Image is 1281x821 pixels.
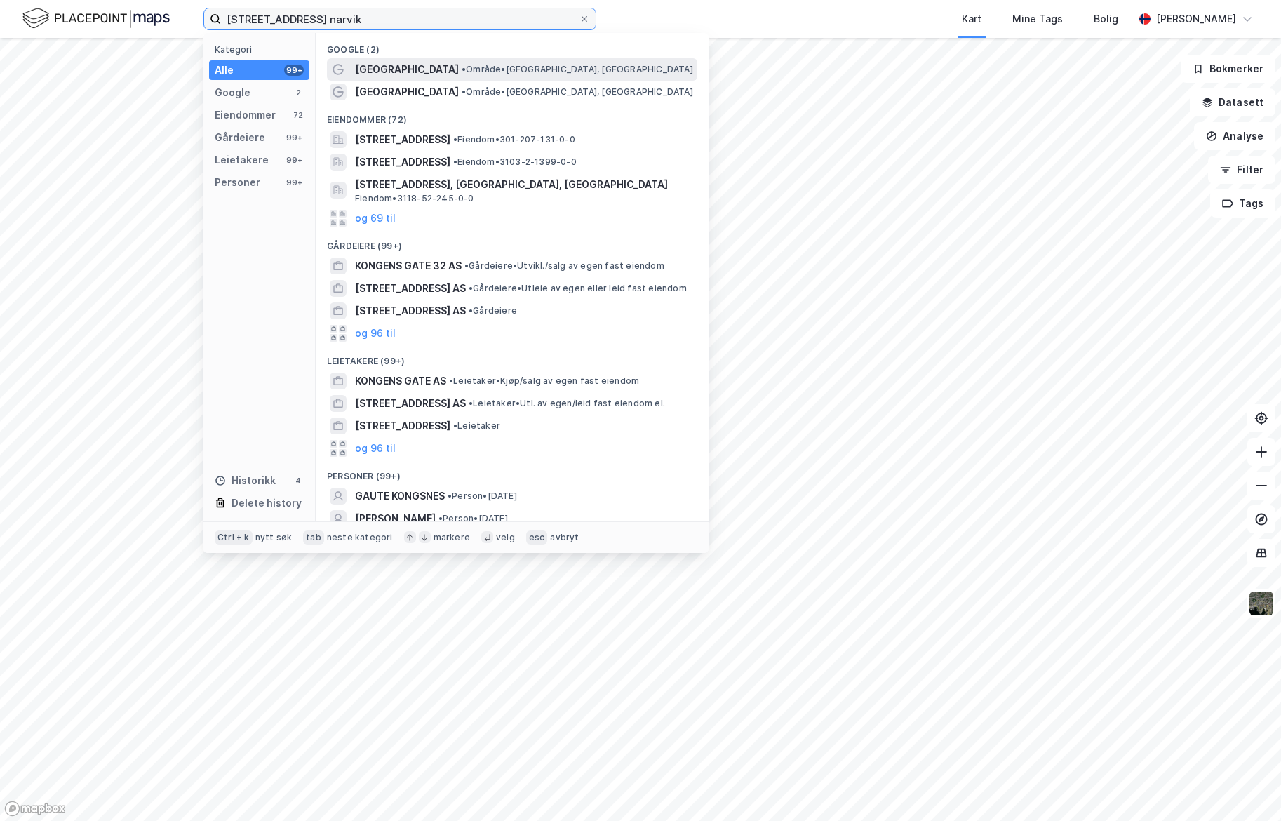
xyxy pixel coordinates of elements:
[1211,754,1281,821] div: Kontrollprogram for chat
[449,375,639,387] span: Leietaker • Kjøp/salg av egen fast eiendom
[469,398,473,408] span: •
[316,460,709,485] div: Personer (99+)
[453,420,457,431] span: •
[221,8,579,29] input: Søk på adresse, matrikkel, gårdeiere, leietakere eller personer
[355,280,466,297] span: [STREET_ADDRESS] AS
[1208,156,1275,184] button: Filter
[355,302,466,319] span: [STREET_ADDRESS] AS
[355,61,459,78] span: [GEOGRAPHIC_DATA]
[355,193,474,204] span: Eiendom • 3118-52-245-0-0
[453,420,500,432] span: Leietaker
[464,260,469,271] span: •
[462,86,466,97] span: •
[355,325,396,342] button: og 96 til
[449,375,453,386] span: •
[355,373,446,389] span: KONGENS GATE AS
[453,134,457,145] span: •
[284,132,304,143] div: 99+
[962,11,981,27] div: Kart
[464,260,664,272] span: Gårdeiere • Utvikl./salg av egen fast eiendom
[434,532,470,543] div: markere
[215,152,269,168] div: Leietakere
[469,305,473,316] span: •
[284,65,304,76] div: 99+
[327,532,393,543] div: neste kategori
[215,472,276,489] div: Historikk
[215,174,260,191] div: Personer
[215,107,276,124] div: Eiendommer
[469,398,665,409] span: Leietaker • Utl. av egen/leid fast eiendom el.
[355,84,459,100] span: [GEOGRAPHIC_DATA]
[293,475,304,486] div: 4
[355,440,396,457] button: og 96 til
[438,513,443,523] span: •
[453,156,577,168] span: Eiendom • 3103-2-1399-0-0
[1012,11,1063,27] div: Mine Tags
[453,156,457,167] span: •
[1156,11,1236,27] div: [PERSON_NAME]
[355,131,450,148] span: [STREET_ADDRESS]
[255,532,293,543] div: nytt søk
[1194,122,1275,150] button: Analyse
[355,395,466,412] span: [STREET_ADDRESS] AS
[469,305,517,316] span: Gårdeiere
[355,418,450,434] span: [STREET_ADDRESS]
[1190,88,1275,116] button: Datasett
[462,64,693,75] span: Område • [GEOGRAPHIC_DATA], [GEOGRAPHIC_DATA]
[355,176,692,193] span: [STREET_ADDRESS], [GEOGRAPHIC_DATA], [GEOGRAPHIC_DATA]
[1210,189,1275,218] button: Tags
[215,44,309,55] div: Kategori
[355,258,462,274] span: KONGENS GATE 32 AS
[448,490,452,501] span: •
[462,86,693,98] span: Område • [GEOGRAPHIC_DATA], [GEOGRAPHIC_DATA]
[448,490,517,502] span: Person • [DATE]
[316,229,709,255] div: Gårdeiere (99+)
[215,530,253,545] div: Ctrl + k
[316,345,709,370] div: Leietakere (99+)
[355,510,436,527] span: [PERSON_NAME]
[469,283,473,293] span: •
[438,513,508,524] span: Person • [DATE]
[550,532,579,543] div: avbryt
[4,801,66,817] a: Mapbox homepage
[462,64,466,74] span: •
[293,87,304,98] div: 2
[284,177,304,188] div: 99+
[1211,754,1281,821] iframe: Chat Widget
[453,134,575,145] span: Eiendom • 301-207-131-0-0
[215,129,265,146] div: Gårdeiere
[469,283,687,294] span: Gårdeiere • Utleie av egen eller leid fast eiendom
[215,84,250,101] div: Google
[316,103,709,128] div: Eiendommer (72)
[526,530,548,545] div: esc
[215,62,234,79] div: Alle
[355,154,450,171] span: [STREET_ADDRESS]
[22,6,170,31] img: logo.f888ab2527a4732fd821a326f86c7f29.svg
[355,210,396,227] button: og 69 til
[355,488,445,505] span: GAUTE KONGSNES
[293,109,304,121] div: 72
[232,495,302,512] div: Delete history
[284,154,304,166] div: 99+
[496,532,515,543] div: velg
[1181,55,1275,83] button: Bokmerker
[303,530,324,545] div: tab
[316,33,709,58] div: Google (2)
[1248,590,1275,617] img: 9k=
[1094,11,1118,27] div: Bolig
